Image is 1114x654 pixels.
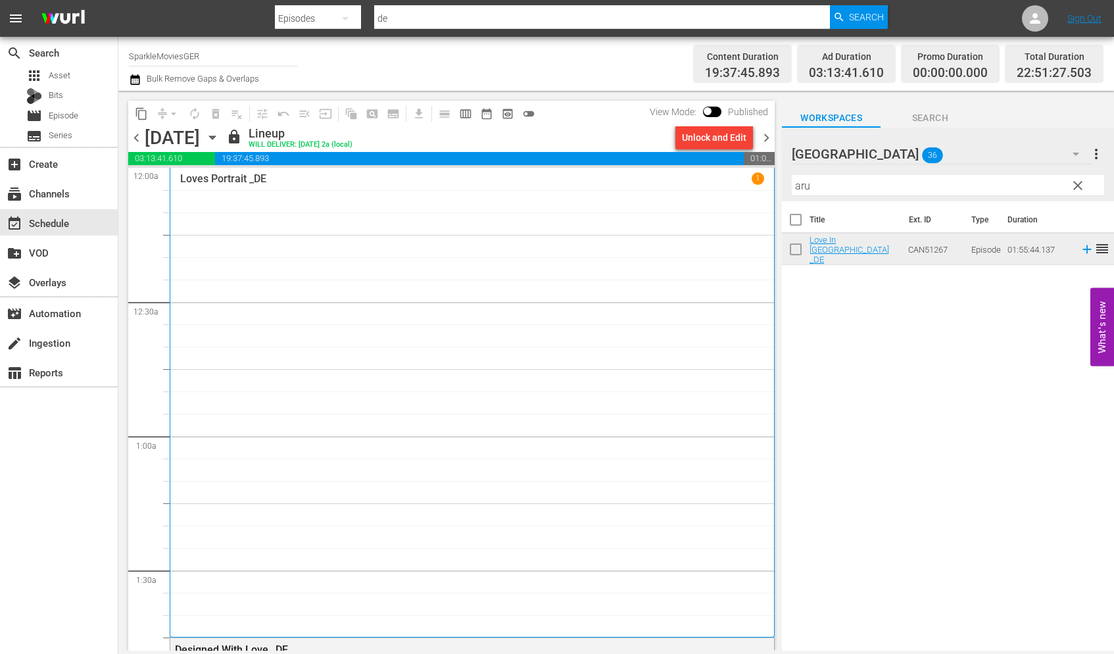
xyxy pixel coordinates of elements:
div: WILL DELIVER: [DATE] 2a (local) [249,141,352,149]
span: 01:08:32.497 [744,152,775,165]
span: Workspaces [782,110,881,126]
th: Duration [1000,201,1078,238]
div: Content Duration [705,47,780,66]
div: Promo Duration [913,47,988,66]
span: Bulk Remove Gaps & Overlaps [145,74,259,84]
td: CAN51267 [903,234,966,265]
span: VOD [7,245,22,261]
img: ans4CAIJ8jUAAAAAAAAAAAAAAAAAAAAAAAAgQb4GAAAAAAAAAAAAAAAAAAAAAAAAJMjXAAAAAAAAAAAAAAAAAAAAAAAAgAT5G... [32,3,95,34]
span: Create Series Block [383,103,404,124]
span: date_range_outlined [480,107,493,120]
span: Bits [49,89,63,102]
span: Month Calendar View [476,103,497,124]
button: Open Feedback Widget [1090,288,1114,366]
span: reorder [1094,241,1110,257]
td: Episode [966,234,1002,265]
span: Published [721,107,775,117]
span: Automation [7,306,22,322]
span: content_copy [135,107,148,120]
th: Type [963,201,1000,238]
span: Loop Content [184,103,205,124]
span: preview_outlined [501,107,514,120]
span: Select an event to delete [205,103,226,124]
span: Series [49,129,72,142]
button: Unlock and Edit [675,126,753,149]
span: Copy Lineup [131,103,152,124]
p: 1 [756,174,760,183]
p: Loves Portrait _DE [180,172,266,185]
span: Create Search Block [362,103,383,124]
span: 22:51:27.503 [1017,66,1092,81]
span: Episode [26,108,42,124]
div: [DATE] [145,127,200,149]
span: Channels [7,186,22,202]
th: Ext. ID [901,201,963,238]
div: Ad Duration [809,47,884,66]
span: clear [1070,178,1086,193]
span: chevron_right [758,130,775,146]
button: clear [1067,174,1088,195]
span: menu [8,11,24,26]
button: Search [830,5,888,29]
a: Sign Out [1067,13,1102,24]
span: Series [26,128,42,144]
span: lock [226,129,242,145]
div: Lineup [249,126,352,141]
span: 03:13:41.610 [809,66,884,81]
span: Search [881,110,979,126]
span: Toggle to switch from Published to Draft view. [703,107,712,116]
span: Ingestion [7,336,22,351]
button: more_vert [1088,138,1104,170]
span: Search [849,5,884,29]
span: Overlays [7,275,22,291]
span: Remove Gaps & Overlaps [152,103,184,124]
span: Clear Lineup [226,103,247,124]
span: Schedule [7,216,22,232]
span: Search [7,45,22,61]
svg: Add to Schedule [1080,242,1094,257]
td: 01:55:44.137 [1002,234,1075,265]
span: 03:13:41.610 [128,152,215,165]
span: Asset [49,69,70,82]
div: Total Duration [1017,47,1092,66]
th: Title [810,201,900,238]
div: Bits [26,88,42,104]
div: Unlock and Edit [682,126,746,149]
span: View Backup [497,103,518,124]
span: 19:37:45.893 [705,66,780,81]
span: 00:00:00.000 [913,66,988,81]
span: Asset [26,68,42,84]
span: Reports [7,365,22,381]
a: Love In [GEOGRAPHIC_DATA] _DE [810,235,889,264]
span: View Mode: [643,107,703,117]
span: calendar_view_week_outlined [459,107,472,120]
span: more_vert [1088,146,1104,162]
div: [GEOGRAPHIC_DATA] [792,136,1092,172]
span: Episode [49,109,78,122]
span: chevron_left [128,130,145,146]
span: toggle_off [522,107,535,120]
span: Create [7,157,22,172]
span: 36 [922,141,943,169]
span: 19:37:45.893 [215,152,744,165]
